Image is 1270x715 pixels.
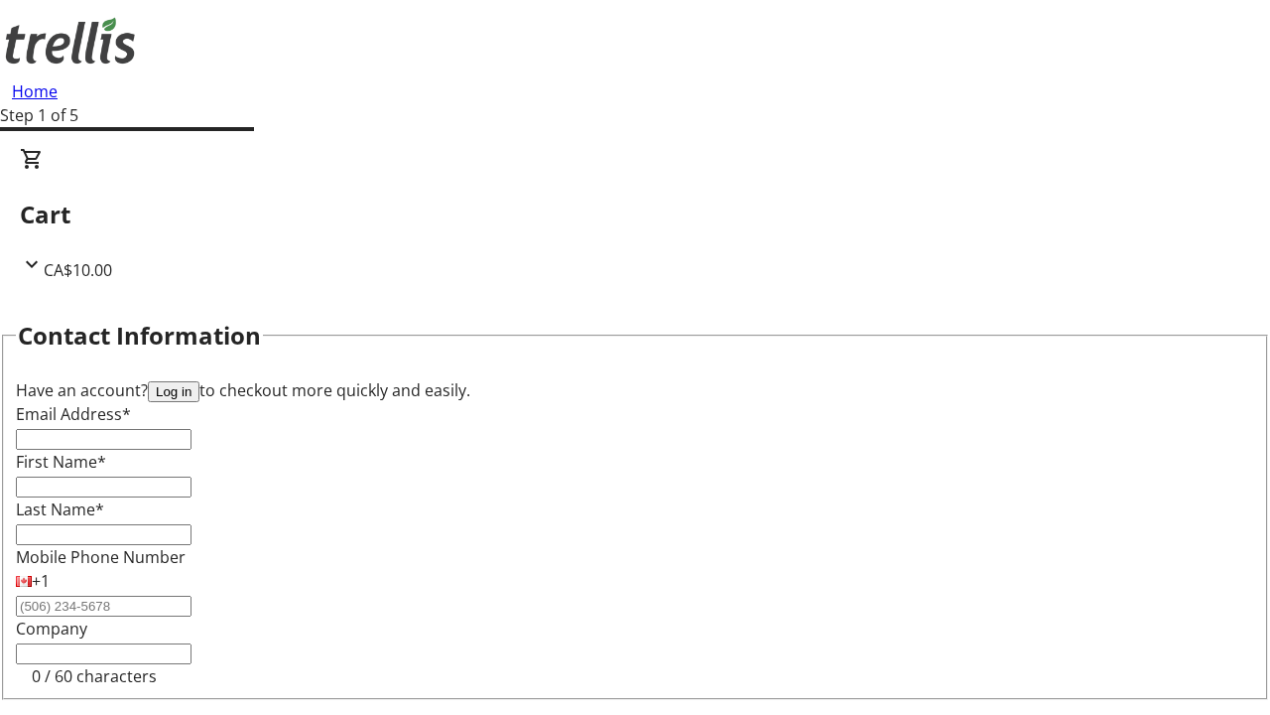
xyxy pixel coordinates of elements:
h2: Contact Information [18,318,261,354]
label: Last Name* [16,499,104,520]
h2: Cart [20,197,1250,232]
div: CartCA$10.00 [20,147,1250,282]
label: Email Address* [16,403,131,425]
input: (506) 234-5678 [16,596,191,617]
label: Mobile Phone Number [16,546,186,568]
div: Have an account? to checkout more quickly and easily. [16,378,1254,402]
button: Log in [148,381,199,402]
label: Company [16,618,87,640]
tr-character-limit: 0 / 60 characters [32,665,157,687]
span: CA$10.00 [44,259,112,281]
label: First Name* [16,451,106,473]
